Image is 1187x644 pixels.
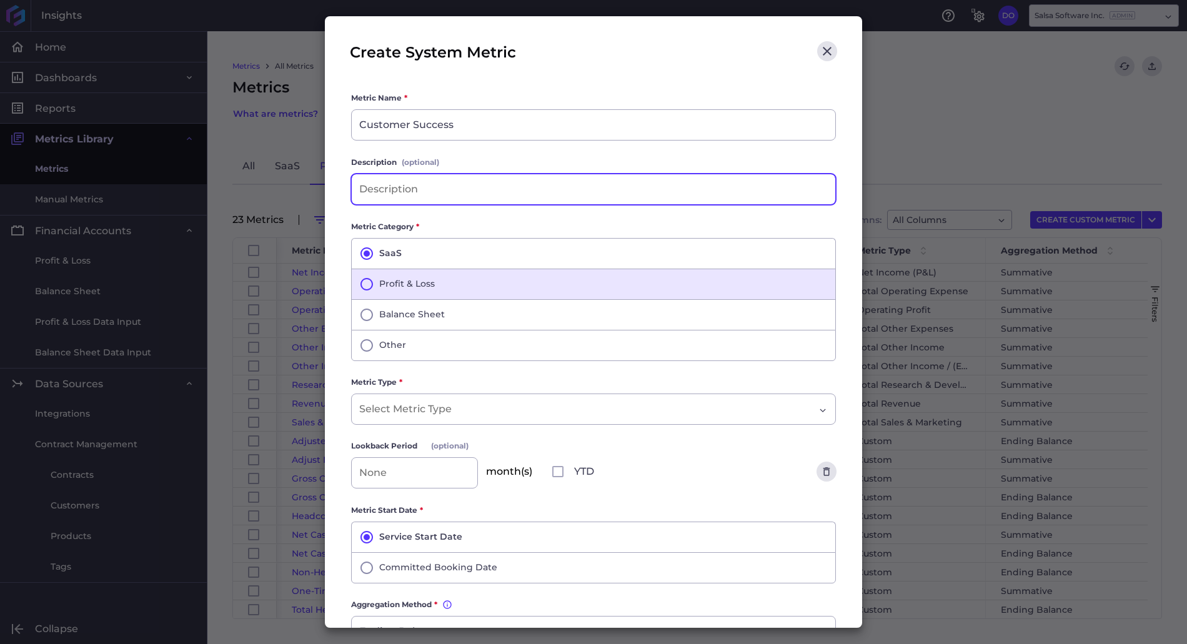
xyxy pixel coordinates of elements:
[351,156,397,169] span: Description
[817,41,837,61] button: Close
[352,174,835,204] input: Description
[359,402,464,417] input: Select Metric Type
[402,156,439,169] span: (optional)
[351,238,836,269] button: SaaS
[351,598,432,611] span: Aggregation Method
[351,92,402,104] span: Metric Name
[351,330,836,361] button: Other
[574,464,603,479] span: YTD
[351,299,836,330] button: Balance Sheet
[351,440,426,452] span: Lookback Period
[431,440,477,452] span: (optional)
[352,110,835,140] input: Add metric name
[351,552,836,583] button: Committed Booking Date
[350,41,524,66] span: Create System Metric
[351,376,397,389] span: Metric Type
[351,269,836,299] button: Profit & Loss
[359,624,440,639] span: Ending Balance
[351,394,836,425] div: Dropdown select
[352,458,477,488] input: None
[486,467,541,477] span: month(s)
[351,220,414,233] span: Metric Category
[351,522,836,552] button: Service Start Date
[351,504,417,517] span: Metric Start Date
